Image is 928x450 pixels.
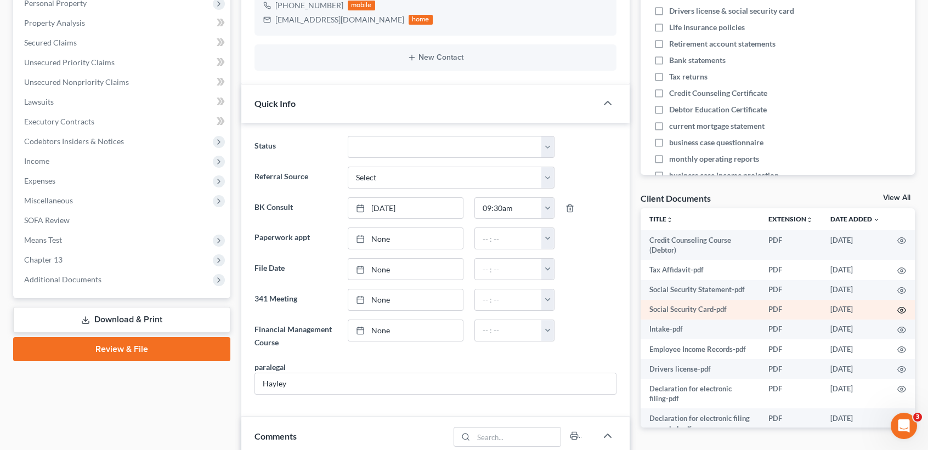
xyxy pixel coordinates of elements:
[24,235,62,244] span: Means Test
[255,373,616,394] input: --
[249,320,342,352] label: Financial Management Course
[24,117,94,126] span: Executory Contracts
[641,379,760,409] td: Declaration for electronic filing-pdf
[669,137,763,148] span: business case questionnaire
[822,300,889,320] td: [DATE]
[348,228,463,249] a: None
[669,170,779,181] span: business case income projection
[24,275,101,284] span: Additional Documents
[822,379,889,409] td: [DATE]
[669,71,708,82] span: Tax returns
[669,38,776,49] span: Retirement account statements
[348,320,463,341] a: None
[249,227,342,249] label: Paperwork appt
[275,14,404,25] div: [EMAIL_ADDRESS][DOMAIN_NAME]
[348,289,463,310] a: None
[24,196,73,205] span: Miscellaneous
[641,192,711,204] div: Client Documents
[15,53,230,72] a: Unsecured Priority Claims
[768,215,813,223] a: Extensionunfold_more
[348,1,375,10] div: mobile
[760,320,822,339] td: PDF
[669,153,759,164] span: monthly operating reports
[15,112,230,132] a: Executory Contracts
[806,217,813,223] i: unfold_more
[669,55,726,66] span: Bank statements
[348,198,463,219] a: [DATE]
[760,260,822,280] td: PDF
[883,194,910,202] a: View All
[822,320,889,339] td: [DATE]
[760,379,822,409] td: PDF
[249,197,342,219] label: BK Consult
[760,230,822,260] td: PDF
[15,13,230,33] a: Property Analysis
[641,230,760,260] td: Credit Counseling Course (Debtor)
[913,413,922,421] span: 3
[348,259,463,280] a: None
[641,339,760,359] td: Employee Income Records-pdf
[641,300,760,320] td: Social Security Card-pdf
[830,215,880,223] a: Date Added expand_more
[760,280,822,300] td: PDF
[822,260,889,280] td: [DATE]
[641,260,760,280] td: Tax Affidavit-pdf
[254,361,286,373] div: paralegal
[24,18,85,27] span: Property Analysis
[641,280,760,300] td: Social Security Statement-pdf
[24,77,129,87] span: Unsecured Nonpriority Claims
[669,104,767,115] span: Debtor Education Certificate
[666,217,673,223] i: unfold_more
[760,359,822,379] td: PDF
[15,210,230,230] a: SOFA Review
[474,428,561,446] input: Search...
[249,167,342,189] label: Referral Source
[249,289,342,311] label: 341 Meeting
[822,408,889,438] td: [DATE]
[822,359,889,379] td: [DATE]
[24,58,115,67] span: Unsecured Priority Claims
[822,280,889,300] td: [DATE]
[24,38,77,47] span: Secured Claims
[760,339,822,359] td: PDF
[24,97,54,106] span: Lawsuits
[641,320,760,339] td: Intake-pdf
[24,176,55,185] span: Expenses
[13,307,230,333] a: Download & Print
[24,255,63,264] span: Chapter 13
[13,337,230,361] a: Review & File
[254,98,296,109] span: Quick Info
[760,300,822,320] td: PDF
[254,431,297,441] span: Comments
[263,53,608,62] button: New Contact
[475,289,542,310] input: -- : --
[249,136,342,158] label: Status
[249,258,342,280] label: File Date
[475,259,542,280] input: -- : --
[475,198,542,219] input: -- : --
[24,136,124,146] span: Codebtors Insiders & Notices
[641,359,760,379] td: Drivers license-pdf
[475,320,542,341] input: -- : --
[475,228,542,249] input: -- : --
[822,339,889,359] td: [DATE]
[641,408,760,438] td: Declaration for electronic filing amended-pdf
[891,413,917,439] iframe: Intercom live chat
[669,22,745,33] span: Life insurance policies
[669,88,767,99] span: Credit Counseling Certificate
[15,33,230,53] a: Secured Claims
[649,215,673,223] a: Titleunfold_more
[24,215,70,225] span: SOFA Review
[822,230,889,260] td: [DATE]
[669,5,794,16] span: Drivers license & social security card
[760,408,822,438] td: PDF
[15,92,230,112] a: Lawsuits
[409,15,433,25] div: home
[24,156,49,166] span: Income
[873,217,880,223] i: expand_more
[669,121,765,132] span: current mortgage statement
[15,72,230,92] a: Unsecured Nonpriority Claims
